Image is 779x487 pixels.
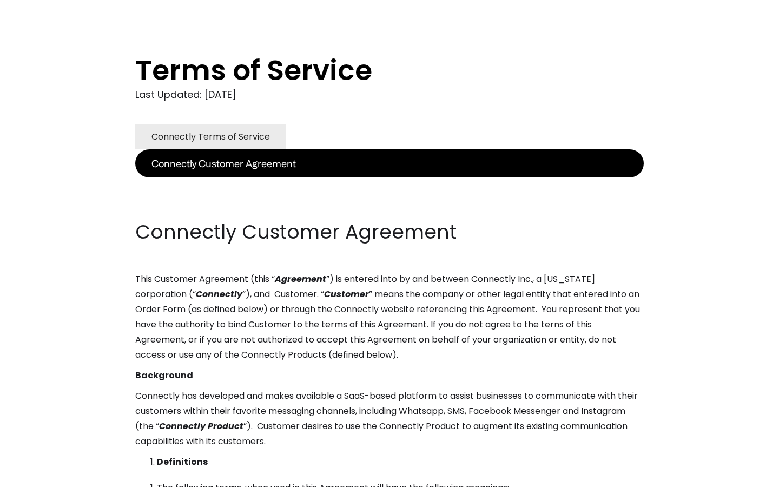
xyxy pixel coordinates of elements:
[275,273,326,285] em: Agreement
[151,156,296,171] div: Connectly Customer Agreement
[135,219,644,246] h2: Connectly Customer Agreement
[159,420,243,432] em: Connectly Product
[135,54,600,87] h1: Terms of Service
[151,129,270,144] div: Connectly Terms of Service
[135,272,644,363] p: This Customer Agreement (this “ ”) is entered into by and between Connectly Inc., a [US_STATE] co...
[135,177,644,193] p: ‍
[11,467,65,483] aside: Language selected: English
[157,456,208,468] strong: Definitions
[135,369,193,381] strong: Background
[324,288,369,300] em: Customer
[135,198,644,213] p: ‍
[135,87,644,103] div: Last Updated: [DATE]
[135,389,644,449] p: Connectly has developed and makes available a SaaS-based platform to assist businesses to communi...
[196,288,242,300] em: Connectly
[22,468,65,483] ul: Language list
